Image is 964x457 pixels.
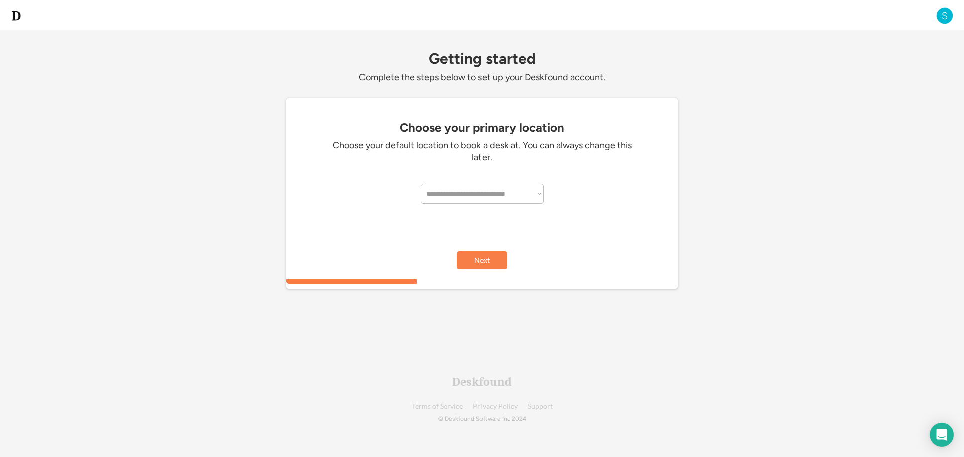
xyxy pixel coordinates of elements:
img: S.png [936,7,954,25]
div: 33.3333333333333% [288,279,680,284]
button: Next [457,251,507,269]
div: Choose your primary location [291,121,673,135]
a: Support [528,403,553,410]
a: Privacy Policy [473,403,518,410]
div: Complete the steps below to set up your Deskfound account. [286,72,678,83]
div: Deskfound [452,376,512,388]
div: Choose your default location to book a desk at. You can always change this later. [331,140,633,164]
div: Getting started [286,50,678,67]
img: d-whitebg.png [10,10,22,22]
div: Open Intercom Messenger [930,423,954,447]
a: Terms of Service [412,403,463,410]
